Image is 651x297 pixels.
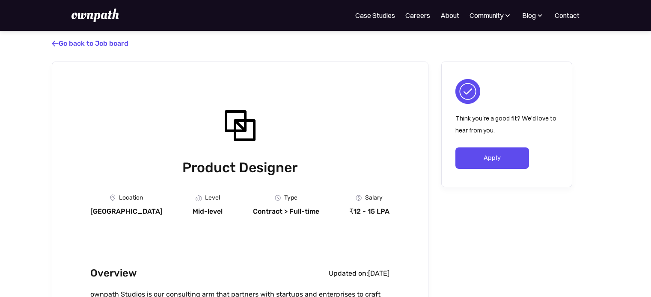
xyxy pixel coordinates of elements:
div: Blog [522,10,544,21]
a: Go back to Job board [52,39,128,47]
a: Apply [455,147,529,169]
a: About [440,10,459,21]
div: Community [470,10,512,21]
div: Contract > Full-time [253,207,319,216]
div: Mid-level [193,207,223,216]
div: Type [284,194,297,201]
span:  [52,39,59,48]
img: Location Icon - Job Board X Webflow Template [110,194,116,201]
a: Case Studies [355,10,395,21]
h1: Product Designer [90,158,389,177]
div: Salary [365,194,383,201]
p: Think you're a good fit? We'd love to hear from you. [455,112,558,136]
img: Clock Icon - Job Board X Webflow Template [275,195,281,201]
div: Updated on: [329,269,368,278]
a: Careers [405,10,430,21]
a: Contact [555,10,580,21]
div: Blog [522,10,536,21]
div: Level [205,194,220,201]
div: ₹12 - 15 LPA [349,207,389,216]
div: [GEOGRAPHIC_DATA] [90,207,163,216]
div: [DATE] [368,269,389,278]
img: Money Icon - Job Board X Webflow Template [356,195,362,201]
h2: Overview [90,265,137,282]
img: Graph Icon - Job Board X Webflow Template [196,195,202,201]
div: Community [470,10,503,21]
div: Location [119,194,143,201]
